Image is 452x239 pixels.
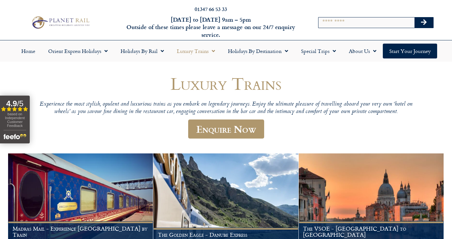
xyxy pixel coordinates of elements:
[122,16,300,38] h6: [DATE] to [DATE] 9am – 5pm Outside of these times please leave a message on our 24/7 enquiry serv...
[42,44,114,58] a: Orient Express Holidays
[158,232,294,238] h1: The Golden Eagle - Danube Express
[195,5,227,13] a: 01347 66 53 33
[170,44,221,58] a: Luxury Trains
[303,225,439,238] h1: The VSOE - [GEOGRAPHIC_DATA] to [GEOGRAPHIC_DATA]
[221,44,295,58] a: Holidays by Destination
[3,44,449,58] nav: Menu
[15,44,42,58] a: Home
[383,44,437,58] a: Start your Journey
[295,44,342,58] a: Special Trips
[188,119,264,139] a: Enquire Now
[13,225,149,238] h1: Madras Mail - Experience [GEOGRAPHIC_DATA] by Train
[114,44,170,58] a: Holidays by Rail
[414,17,433,28] button: Search
[342,44,383,58] a: About Us
[32,101,420,116] p: Experience the most stylish, opulent and luxurious trains as you embark on legendary journeys. En...
[32,74,420,93] h1: Luxury Trains
[29,15,91,30] img: Planet Rail Train Holidays Logo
